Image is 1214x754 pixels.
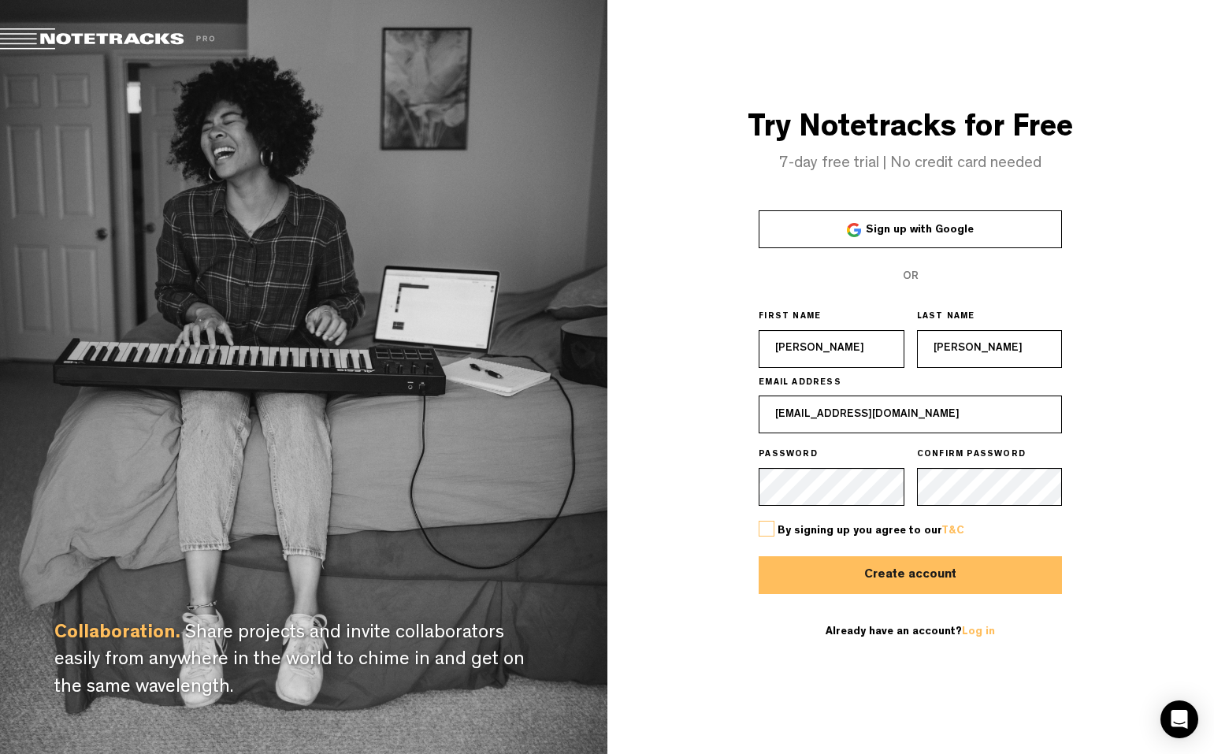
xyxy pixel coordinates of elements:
span: CONFIRM PASSWORD [917,449,1026,462]
a: Log in [962,626,995,637]
button: Create account [759,556,1062,594]
span: By signing up you agree to our [778,526,964,537]
span: PASSWORD [759,449,818,462]
a: T&C [941,526,964,537]
span: Share projects and invite collaborators easily from anywhere in the world to chime in and get on ... [54,625,525,698]
input: First name [759,330,904,368]
input: Last name [917,330,1063,368]
span: Already have an account? [826,626,995,637]
span: OR [903,271,919,282]
span: LAST NAME [917,311,975,324]
span: EMAIL ADDRESS [759,377,841,390]
div: Open Intercom Messenger [1160,700,1198,738]
input: Email [759,396,1062,433]
span: FIRST NAME [759,311,821,324]
span: Sign up with Google [866,225,974,236]
span: Collaboration. [54,625,180,644]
